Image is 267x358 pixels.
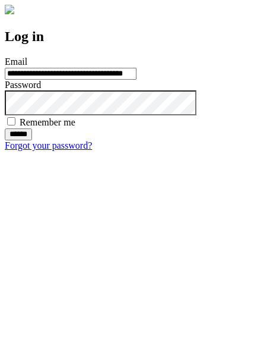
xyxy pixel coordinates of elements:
label: Email [5,56,27,67]
h2: Log in [5,29,262,45]
a: Forgot your password? [5,140,92,150]
label: Password [5,80,41,90]
label: Remember me [20,117,75,127]
img: logo-4e3dc11c47720685a147b03b5a06dd966a58ff35d612b21f08c02c0306f2b779.png [5,5,14,14]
